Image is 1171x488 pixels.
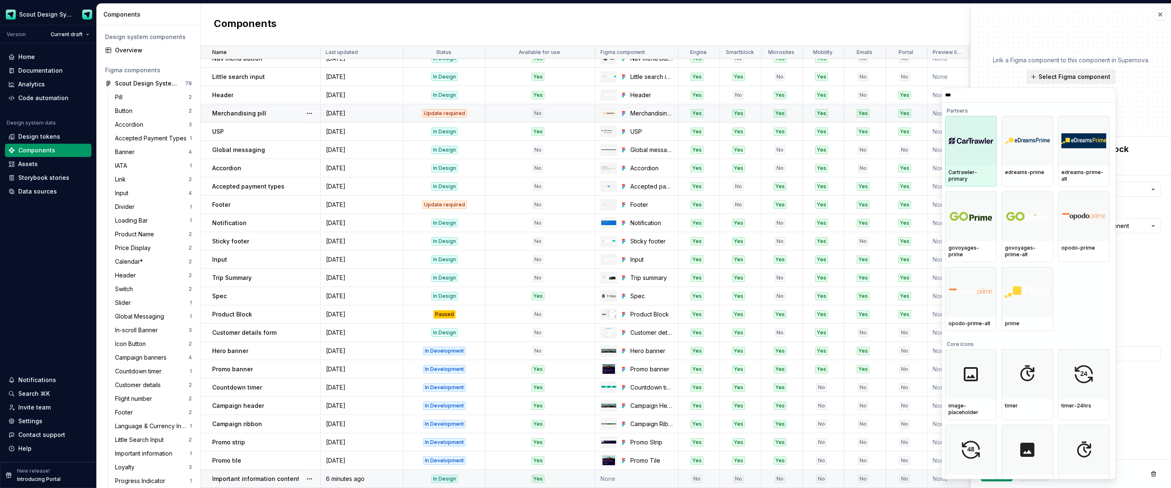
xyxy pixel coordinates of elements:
a: Flight number2 [112,392,195,405]
div: 4 [189,149,192,155]
div: Language & Currency Input [115,422,190,430]
div: Assets [18,160,38,168]
div: 2 [189,231,192,238]
div: edreams-prime [1005,169,1050,176]
div: Yes [532,128,544,136]
td: None [928,104,969,123]
p: Little search input [212,73,265,81]
div: Core Icons [945,336,1110,349]
p: New release! [17,468,50,474]
div: Input [115,189,132,197]
div: [DATE] [321,237,403,245]
a: Overview [102,44,195,57]
div: govoyages-prime-alt [1005,245,1050,258]
a: Customer details2 [112,378,195,392]
div: Header [115,271,139,280]
div: 1 [190,313,192,320]
div: Campaign banners [115,353,170,362]
span: Select Figma component [1039,73,1110,81]
div: No [533,219,543,227]
a: Accordion3 [112,118,195,131]
div: [DATE] [321,164,403,172]
a: Analytics [5,78,91,91]
div: Important information [115,449,176,458]
div: Data sources [18,187,57,196]
div: No [533,146,543,154]
div: No [858,73,868,81]
div: [DATE] [321,219,403,227]
div: In Design [431,146,458,154]
div: Price Display [115,244,154,252]
div: prime [1005,320,1050,327]
div: opodo-prime [1061,245,1106,251]
img: USP [601,130,616,133]
div: Yes [898,164,911,172]
div: Yes [857,201,870,209]
button: Search ⌘K [5,387,91,400]
div: Settings [18,417,42,425]
img: Little search input [601,75,616,78]
div: Progress Indicator [115,477,169,485]
div: No [775,146,785,154]
td: None [928,141,969,159]
p: Merchandising pill [212,109,266,118]
div: Yes [691,182,703,191]
div: 1 [190,162,192,169]
div: 2 [189,272,192,279]
div: Yes [815,219,828,227]
div: In Design [431,91,458,99]
div: [DATE] [321,109,403,118]
div: Yes [691,164,703,172]
div: [DATE] [321,91,403,99]
a: Icon Button2 [112,337,195,351]
a: Product Name2 [112,228,195,241]
div: In Design [431,73,458,81]
a: Global Messaging1 [112,310,195,323]
img: Design Ops [82,10,92,20]
div: Product Name [115,230,157,238]
div: Yes [732,146,745,154]
div: Calendar* [115,257,146,266]
p: Microsites [768,49,794,56]
img: Campaign Header [601,404,616,407]
a: Important information1 [112,447,195,460]
div: Little Search Input [115,436,167,444]
div: Yes [691,146,703,154]
div: In Design [431,237,458,245]
div: No [775,73,785,81]
div: 78 [185,80,192,87]
div: No [733,91,744,99]
button: Scout Design SystemDesign Ops [2,5,95,23]
div: In Design [431,219,458,227]
div: Yes [774,109,786,118]
div: Yes [898,201,911,209]
button: Help [5,442,91,455]
a: Countdown timer1 [112,365,195,378]
div: Home [18,53,35,61]
a: Progress Indicator1 [112,474,195,488]
div: Loading Bar [115,216,151,225]
div: 2 [189,245,192,251]
a: IATA1 [112,159,195,172]
a: Components [5,144,91,157]
img: Merchandising pill [601,111,616,115]
div: No [858,164,868,172]
a: Design tokens [5,130,91,143]
p: Last updated [326,49,358,56]
div: Yes [732,164,745,172]
div: Pill [115,93,126,101]
p: Notification [212,219,247,227]
td: None [928,86,969,104]
div: Yes [815,109,828,118]
div: Figma components [105,66,192,74]
a: Header2 [112,269,195,282]
div: No [775,219,785,227]
div: Yes [532,91,544,99]
div: Yes [898,219,911,227]
div: In-scroll Banner [115,326,161,334]
div: Button [115,107,136,115]
p: Sticky footer [212,237,249,245]
img: Hero banner [601,349,616,353]
div: Yes [691,109,703,118]
div: 1 [190,368,192,375]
